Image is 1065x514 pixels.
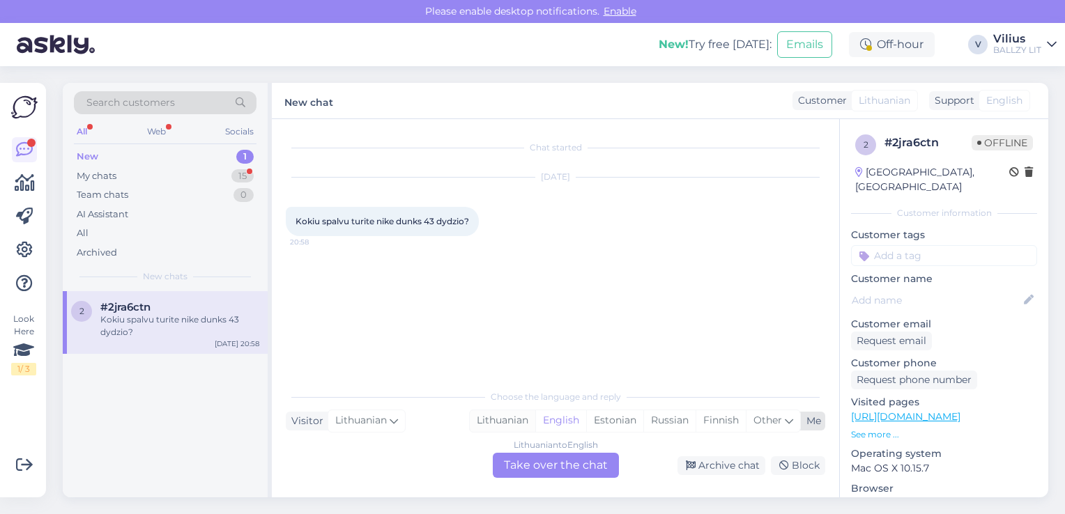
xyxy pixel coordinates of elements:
div: Chat started [286,141,825,154]
div: BALLZY LIT [993,45,1041,56]
div: Try free [DATE]: [659,36,772,53]
span: 2 [79,306,84,316]
div: Take over the chat [493,453,619,478]
div: Customer [792,93,847,108]
div: 15 [231,169,254,183]
div: Archive chat [677,456,765,475]
div: Customer information [851,207,1037,219]
div: AI Assistant [77,208,128,221]
p: Customer email [851,317,1037,332]
input: Add a tag [851,245,1037,266]
div: Off-hour [849,32,935,57]
div: Request phone number [851,371,977,389]
p: Customer tags [851,228,1037,242]
p: Operating system [851,446,1037,461]
div: Visitor [286,414,323,428]
div: Block [771,456,825,475]
span: New chats [143,270,187,283]
span: Offline [972,135,1033,150]
a: ViliusBALLZY LIT [993,33,1057,56]
div: Estonian [586,410,643,431]
span: Kokiu spalvu turite nike dunks 43 dydzio? [296,216,469,226]
span: 2 [864,139,868,150]
label: New chat [284,91,333,110]
img: Askly Logo [11,94,38,120]
div: V [968,35,988,54]
div: Archived [77,246,117,260]
p: Customer name [851,272,1037,286]
div: Choose the language and reply [286,391,825,403]
div: New [77,150,98,164]
div: Vilius [993,33,1041,45]
div: English [535,410,586,431]
span: Other [753,414,782,426]
div: Lithuanian [470,410,535,431]
span: Lithuanian [859,93,910,108]
div: [DATE] [286,171,825,183]
div: Lithuanian to English [514,439,598,451]
div: 1 / 3 [11,363,36,375]
div: My chats [77,169,116,183]
div: 0 [233,188,254,202]
div: All [77,226,89,240]
span: Lithuanian [335,413,387,428]
div: Finnish [696,410,746,431]
div: Request email [851,332,932,350]
div: Team chats [77,188,128,202]
div: Support [929,93,974,108]
b: New! [659,38,689,51]
span: Search customers [86,95,175,110]
p: Visited pages [851,395,1037,410]
span: 20:58 [290,237,342,247]
div: Look Here [11,313,36,375]
span: English [986,93,1022,108]
div: Me [801,414,821,428]
div: [GEOGRAPHIC_DATA], [GEOGRAPHIC_DATA] [855,165,1009,194]
div: All [74,123,90,141]
button: Emails [777,31,832,58]
p: Mac OS X 10.15.7 [851,461,1037,476]
div: Kokiu spalvu turite nike dunks 43 dydzio? [100,313,259,338]
div: 1 [236,150,254,164]
p: Customer phone [851,356,1037,371]
input: Add name [852,293,1021,308]
div: Socials [222,123,256,141]
span: Enable [599,5,641,17]
div: [DATE] 20:58 [215,338,259,349]
p: Browser [851,481,1037,496]
span: #2jra6ctn [100,301,151,313]
div: Russian [643,410,696,431]
p: Chrome [TECHNICAL_ID] [851,496,1037,511]
p: See more ... [851,428,1037,441]
div: # 2jra6ctn [884,134,972,151]
div: Web [144,123,169,141]
a: [URL][DOMAIN_NAME] [851,410,960,423]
